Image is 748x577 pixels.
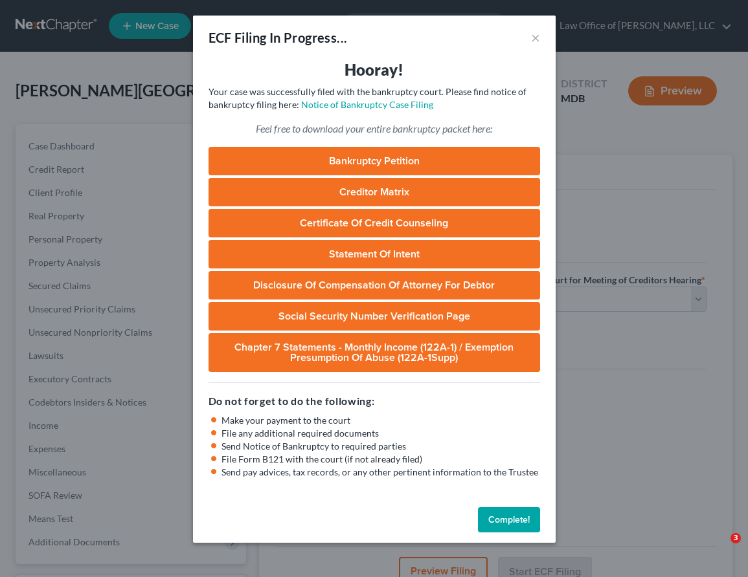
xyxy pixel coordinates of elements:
[209,333,540,372] a: Chapter 7 Statements - Monthly Income (122A-1) / Exemption Presumption of Abuse (122A-1Supp)
[209,86,527,110] span: Your case was successfully filed with the bankruptcy court. Please find notice of bankruptcy fili...
[221,427,540,440] li: File any additional required documents
[209,209,540,237] a: Certificate of Credit Counseling
[478,507,540,533] button: Complete!
[221,414,540,427] li: Make your payment to the court
[221,466,540,479] li: Send pay advices, tax records, or any other pertinent information to the Trustee
[209,122,540,136] p: Feel free to download your entire bankruptcy packet here:
[301,99,433,110] a: Notice of Bankruptcy Case Filing
[209,147,540,175] a: Bankruptcy Petition
[209,240,540,268] a: Statement of Intent
[731,533,741,543] span: 3
[221,440,540,453] li: Send Notice of Bankruptcy to required parties
[209,271,540,299] a: Disclosure of Compensation of Attorney for Debtor
[209,302,540,331] a: Social Security Number Verification Page
[221,453,540,466] li: File Form B121 with the court (if not already filed)
[531,30,540,45] button: ×
[209,178,540,206] a: Creditor Matrix
[209,393,540,409] h5: Do not forget to do the following:
[209,60,540,80] h3: Hooray!
[209,28,348,47] div: ECF Filing In Progress...
[704,533,735,564] iframe: Intercom live chat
